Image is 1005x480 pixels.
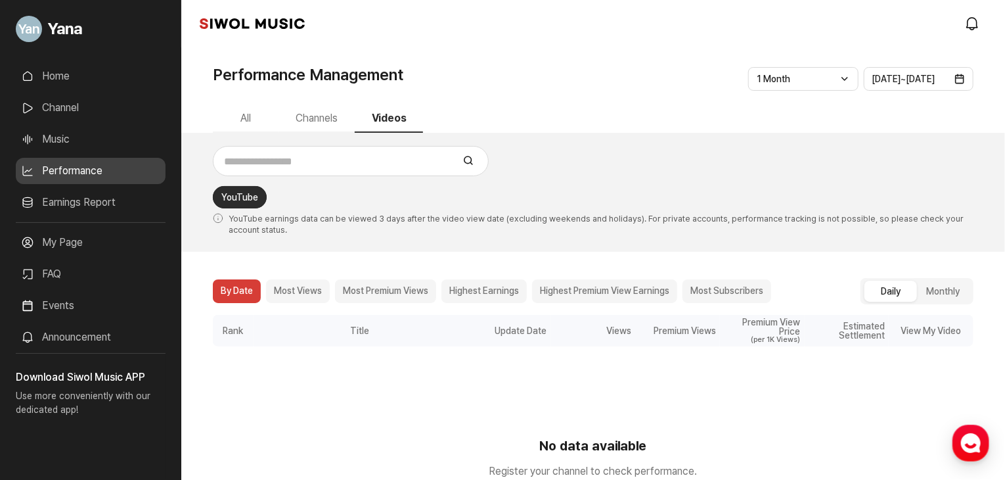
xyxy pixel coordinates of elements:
button: By Date [213,279,261,303]
span: Home [33,391,56,401]
a: Performance [16,158,166,184]
a: Music [16,126,166,153]
a: My Page [16,229,166,256]
div: View My Video [889,315,973,347]
div: Views [551,315,636,347]
div: Update Date [466,315,551,347]
p: YouTube earnings data can be viewed 3 days after the video view date (excluding weekends and holi... [213,205,973,239]
a: Go to My Profile [16,11,166,47]
a: Settings [169,371,252,404]
a: Home [16,63,166,89]
button: Most Views [266,279,330,303]
div: Title [254,315,466,347]
button: Highest Premium View Earnings [532,279,677,303]
button: All [213,105,279,133]
a: YouTube [213,186,267,208]
h3: Download Siwol Music APP [16,370,166,385]
span: Yana [47,17,82,41]
button: Most Subscribers [682,279,771,303]
a: Earnings Report [16,189,166,216]
button: Monthly [917,281,970,302]
div: (per 1K Views) [724,336,801,343]
a: Events [16,293,166,319]
span: 1 Month [757,74,790,84]
span: Settings [194,391,227,401]
p: Register your channel to check performance. [213,464,973,479]
div: Premium View Price [724,318,801,336]
span: [DATE] ~ [DATE] [872,74,935,84]
div: Premium Views [635,315,720,347]
a: Home [4,371,87,404]
a: Messages [87,371,169,404]
button: Channels [279,105,355,133]
button: Highest Earnings [441,279,527,303]
span: Messages [109,391,148,402]
button: Daily [864,281,917,302]
div: Estimated Settlement [805,315,889,347]
button: Most Premium Views [335,279,436,303]
input: Search for videos [217,152,453,171]
h1: Performance Management [213,63,403,87]
button: Videos [355,105,423,133]
button: [DATE]~[DATE] [864,67,974,91]
div: Rank [213,315,254,347]
strong: No data available [213,436,973,456]
a: modal.notifications [960,11,987,37]
a: FAQ [16,261,166,287]
p: Use more conveniently with our dedicated app! [16,385,166,427]
a: Announcement [16,324,166,350]
a: Channel [16,95,166,121]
